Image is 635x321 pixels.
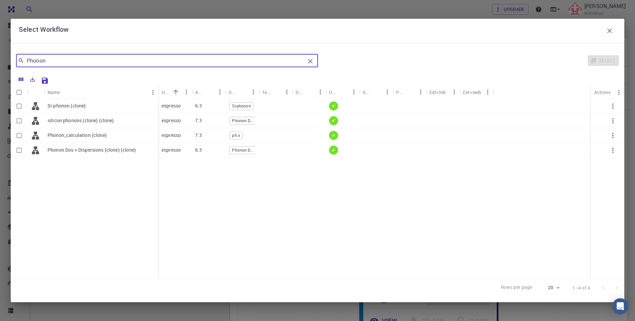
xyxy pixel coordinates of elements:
[614,87,624,98] button: Menu
[48,102,86,109] p: Si-phonon (clone)
[371,87,382,97] button: Sort
[449,87,460,97] button: Menu
[426,86,460,99] div: Ext+lnk
[230,133,242,138] span: ph.x
[27,74,38,85] button: Export
[27,86,44,99] div: Icon
[48,86,60,99] div: Name
[304,87,315,97] button: Sort
[162,147,181,153] p: espresso
[415,87,426,97] button: Menu
[460,86,493,99] div: Ext+web
[237,87,248,97] button: Sort
[162,102,181,109] p: espresso
[44,86,158,99] div: Name
[338,87,348,97] button: Sort
[326,86,359,99] div: Up-to-date
[162,86,170,99] div: Used application
[393,86,426,99] div: Public
[396,86,405,99] div: Public
[429,86,446,99] div: Ext+lnk
[230,103,253,109] span: Si-phonon
[296,86,304,99] div: Default
[329,86,338,99] div: Up-to-date
[15,74,27,85] button: Columns
[271,87,282,97] button: Sort
[501,284,534,292] p: Rows per page:
[230,118,256,124] span: Phonon Density of States + Dispersions
[292,86,326,99] div: Default
[48,117,114,124] p: silicon phonons (clone) (clone)
[48,147,136,153] p: Phonon Dos + Dispersions (clone) (clone)
[195,102,202,109] p: 6.3
[329,118,338,124] span: ✔
[315,87,326,97] button: Menu
[38,74,52,87] button: Save Explorer Settings
[229,86,237,99] div: Subworkflows
[405,87,415,97] button: Sort
[348,87,359,97] button: Menu
[329,147,338,153] span: ✔
[19,24,616,37] div: Select Workflow
[482,87,493,97] button: Menu
[192,86,225,99] div: Application Version
[170,87,181,97] button: Sort
[230,147,256,153] span: Phonon Density of States + Dispersions
[215,87,225,97] button: Menu
[204,87,215,97] button: Sort
[305,56,316,67] button: Clear
[60,87,71,98] button: Sort
[195,147,202,153] p: 6.3
[591,86,624,99] div: Actions
[48,132,107,139] p: Phonon_calculation (clone)
[195,86,204,99] div: Application Version
[382,87,393,97] button: Menu
[594,86,611,99] div: Actions
[248,87,259,97] button: Menu
[259,86,292,99] div: Tags
[162,117,181,124] p: espresso
[195,132,202,139] p: 7.3
[329,133,338,138] span: ✔
[363,86,371,99] div: Shared
[359,86,393,99] div: Shared
[162,132,181,139] p: espresso
[536,283,561,293] div: 20
[262,86,271,99] div: Tags
[148,87,158,98] button: Menu
[612,298,628,314] div: Open Intercom Messenger
[463,86,481,99] div: Ext+web
[181,87,192,97] button: Menu
[14,5,38,11] span: Support
[572,285,590,291] p: 1–4 of 4
[195,117,202,124] p: 7.3
[225,86,259,99] div: Subworkflows
[282,87,292,97] button: Menu
[329,103,338,109] span: ✔
[158,86,192,99] div: Used application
